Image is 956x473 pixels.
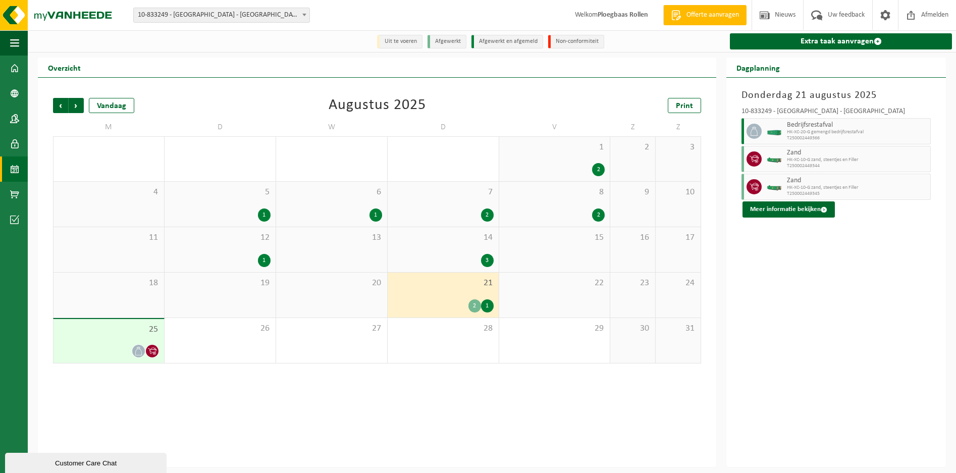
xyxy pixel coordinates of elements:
[170,323,271,334] span: 26
[134,8,309,22] span: 10-833249 - IKO NV MILIEUSTRAAT FABRIEK - ANTWERPEN
[471,35,543,48] li: Afgewerkt en afgemeld
[787,157,928,163] span: HK-XC-10-G zand, steentjes en Filler
[767,155,782,163] img: HK-XC-10-GN-00
[59,232,159,243] span: 11
[787,121,928,129] span: Bedrijfsrestafval
[615,232,650,243] span: 16
[59,324,159,335] span: 25
[726,58,790,77] h2: Dagplanning
[281,187,382,198] span: 6
[481,208,494,222] div: 2
[610,118,656,136] td: Z
[170,232,271,243] span: 12
[656,118,701,136] td: Z
[393,187,494,198] span: 7
[615,323,650,334] span: 30
[730,33,952,49] a: Extra taak aanvragen
[428,35,466,48] li: Afgewerkt
[741,108,931,118] div: 10-833249 - [GEOGRAPHIC_DATA] - [GEOGRAPHIC_DATA]
[661,323,696,334] span: 31
[787,129,928,135] span: HK-XC-20-G gemengd bedrijfsrestafval
[281,323,382,334] span: 27
[69,98,84,113] span: Volgende
[767,128,782,135] img: HK-XC-20-GN-00
[668,98,701,113] a: Print
[281,232,382,243] span: 13
[663,5,747,25] a: Offerte aanvragen
[787,191,928,197] span: T250002449345
[53,118,165,136] td: M
[258,208,271,222] div: 1
[59,278,159,289] span: 18
[787,185,928,191] span: HK-XC-10-G zand, steentjes en Filler
[661,187,696,198] span: 10
[258,254,271,267] div: 1
[393,232,494,243] span: 14
[393,323,494,334] span: 28
[504,187,605,198] span: 8
[38,58,91,77] h2: Overzicht
[615,142,650,153] span: 2
[787,177,928,185] span: Zand
[661,232,696,243] span: 17
[377,35,422,48] li: Uit te voeren
[787,163,928,169] span: T250002449344
[504,232,605,243] span: 15
[767,183,782,191] img: HK-XC-10-GN-00
[388,118,499,136] td: D
[165,118,276,136] td: D
[369,208,382,222] div: 1
[615,187,650,198] span: 9
[592,163,605,176] div: 2
[133,8,310,23] span: 10-833249 - IKO NV MILIEUSTRAAT FABRIEK - ANTWERPEN
[499,118,611,136] td: V
[89,98,134,113] div: Vandaag
[741,88,931,103] h3: Donderdag 21 augustus 2025
[615,278,650,289] span: 23
[276,118,388,136] td: W
[548,35,604,48] li: Non-conformiteit
[592,208,605,222] div: 2
[504,278,605,289] span: 22
[787,149,928,157] span: Zand
[742,201,835,218] button: Meer informatie bekijken
[170,278,271,289] span: 19
[684,10,741,20] span: Offerte aanvragen
[5,451,169,473] iframe: chat widget
[59,187,159,198] span: 4
[787,135,928,141] span: T250002449366
[481,254,494,267] div: 3
[661,142,696,153] span: 3
[393,278,494,289] span: 21
[504,142,605,153] span: 1
[468,299,481,312] div: 2
[676,102,693,110] span: Print
[598,11,648,19] strong: Ploegbaas Rollen
[481,299,494,312] div: 1
[170,187,271,198] span: 5
[504,323,605,334] span: 29
[53,98,68,113] span: Vorige
[281,278,382,289] span: 20
[329,98,426,113] div: Augustus 2025
[661,278,696,289] span: 24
